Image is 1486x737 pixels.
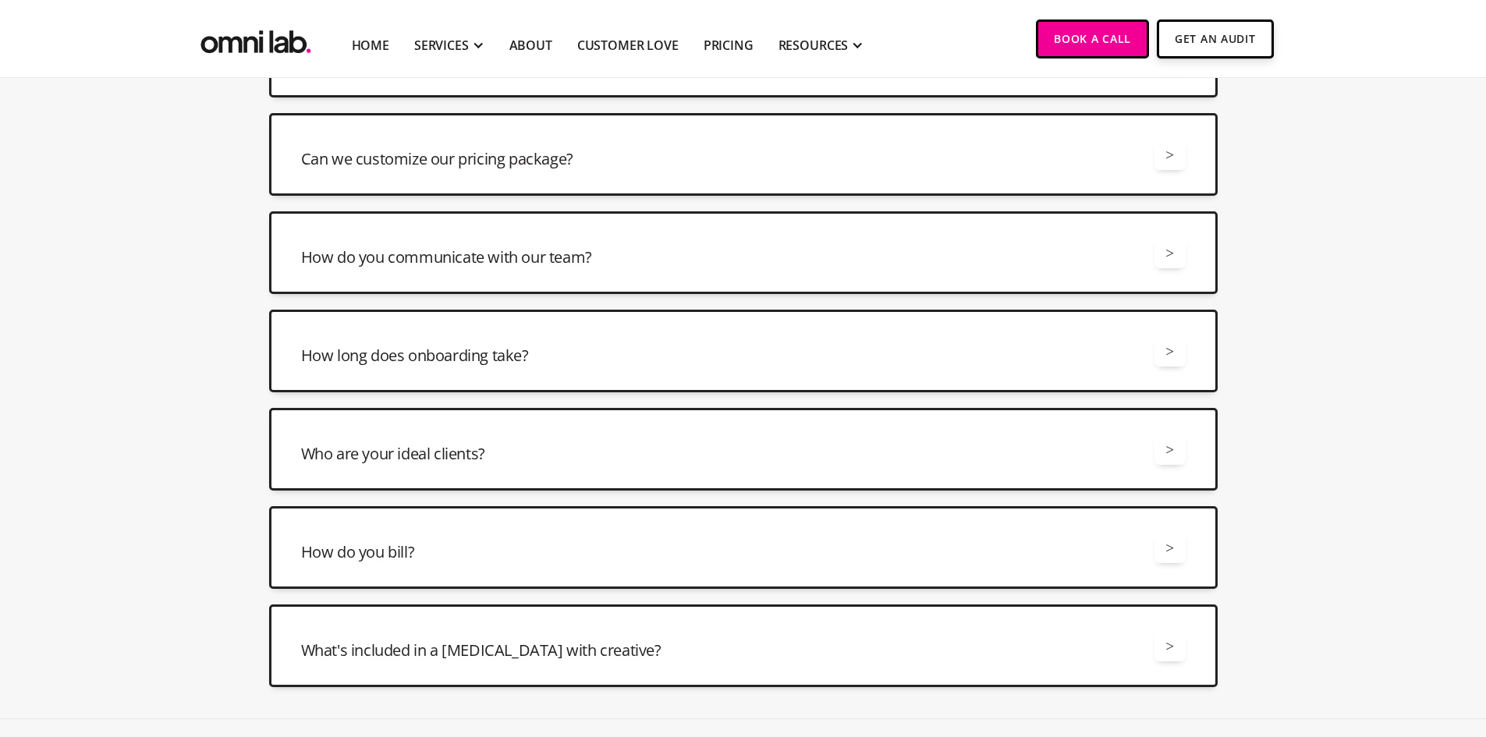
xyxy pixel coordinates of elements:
[301,541,415,563] h3: How do you bill?
[1165,243,1174,264] div: >
[1036,19,1149,58] a: Book a Call
[301,246,592,268] h3: How do you communicate with our team?
[1165,439,1174,460] div: >
[1205,556,1486,737] iframe: Chat Widget
[1165,144,1174,165] div: >
[1165,341,1174,362] div: >
[197,19,314,58] img: Omni Lab: B2B SaaS Demand Generation Agency
[301,345,529,367] h3: How long does onboarding take?
[704,36,754,55] a: Pricing
[301,443,485,465] h3: Who are your ideal clients?
[1165,537,1174,558] div: >
[352,36,389,55] a: Home
[509,36,552,55] a: About
[778,36,849,55] div: RESOURCES
[204,129,324,143] span: Latest Fundraising Round
[197,19,314,58] a: home
[301,148,573,170] h3: Can we customize our pricing package?
[414,36,469,55] div: SERVICES
[1157,19,1273,58] a: Get An Audit
[1165,636,1174,657] div: >
[577,36,679,55] a: Customer Love
[204,1,253,15] span: Last name
[301,640,661,661] h3: What's included in a [MEDICAL_DATA] with creative?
